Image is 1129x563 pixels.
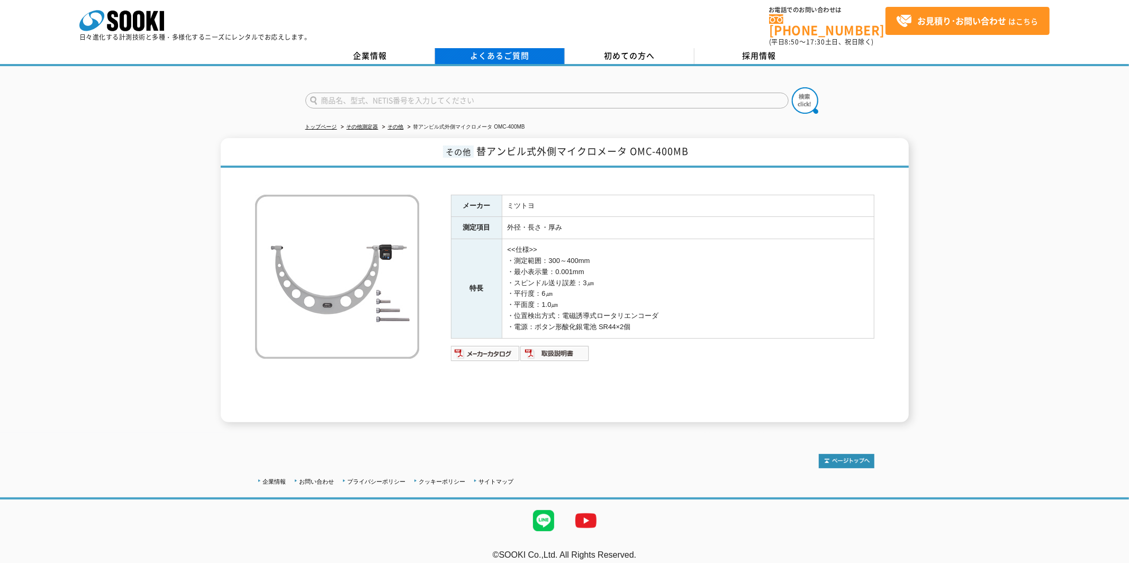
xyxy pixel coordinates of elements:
[694,48,824,64] a: 採用情報
[388,124,404,130] a: その他
[451,239,502,338] th: 特長
[451,352,520,360] a: メーカーカタログ
[520,352,590,360] a: 取扱説明書
[348,478,406,485] a: プライバシーポリシー
[769,7,886,13] span: お電話でのお問い合わせは
[769,37,874,47] span: (平日 ～ 土日、祝日除く)
[604,50,655,61] span: 初めての方へ
[886,7,1050,35] a: お見積り･お問い合わせはこちら
[451,345,520,362] img: メーカーカタログ
[451,217,502,239] th: 測定項目
[443,146,474,158] span: その他
[502,239,874,338] td: <<仕様>> ・測定範囲：300～400mm ・最小表示量：0.001mm ・スピンドル送り誤差：3㎛ ・平行度：6㎛ ・平面度：1.0㎛ ・位置検出方式：電磁誘導式ロータリエンコーダ ・電源：...
[405,122,525,133] li: 替アンビル式外側マイクロメータ OMC-400MB
[305,93,789,108] input: 商品名、型式、NETIS番号を入力してください
[917,14,1006,27] strong: お見積り･お問い合わせ
[255,195,419,359] img: 替アンビル式外側マイクロメータ OMC-400MB
[435,48,565,64] a: よくあるご質問
[565,500,607,542] img: YouTube
[305,48,435,64] a: 企業情報
[502,217,874,239] td: 外径・長さ・厚み
[476,144,689,158] span: 替アンビル式外側マイクロメータ OMC-400MB
[479,478,514,485] a: サイトマップ
[502,195,874,217] td: ミツトヨ
[806,37,825,47] span: 17:30
[305,124,337,130] a: トップページ
[896,13,1038,29] span: はこちら
[419,478,466,485] a: クッキーポリシー
[347,124,378,130] a: その他測定器
[79,34,311,40] p: 日々進化する計測技術と多種・多様化するニーズにレンタルでお応えします。
[565,48,694,64] a: 初めての方へ
[451,195,502,217] th: メーカー
[769,14,886,36] a: [PHONE_NUMBER]
[263,478,286,485] a: 企業情報
[792,87,818,114] img: btn_search.png
[520,345,590,362] img: 取扱説明書
[522,500,565,542] img: LINE
[785,37,800,47] span: 8:50
[300,478,335,485] a: お問い合わせ
[819,454,874,468] img: トップページへ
